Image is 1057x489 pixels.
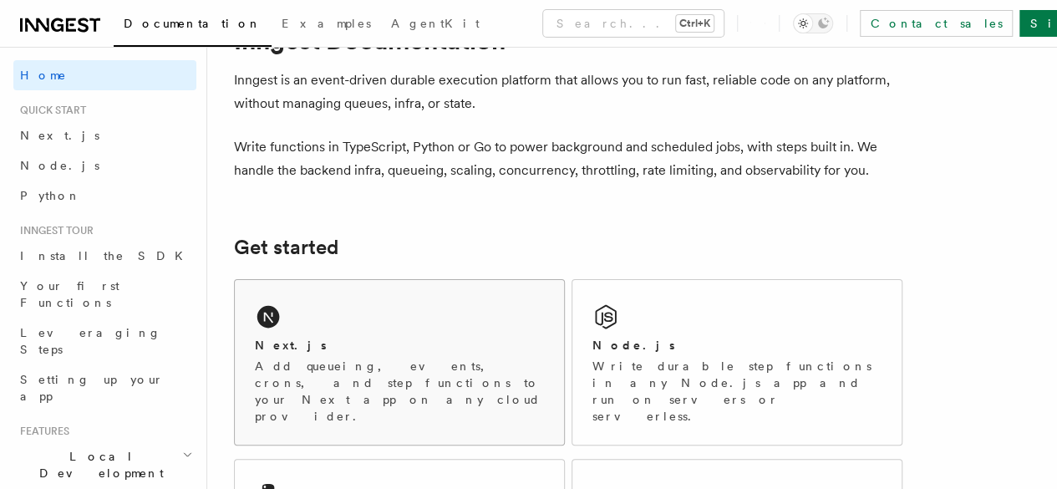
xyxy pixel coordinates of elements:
p: Inngest is an event-driven durable execution platform that allows you to run fast, reliable code ... [234,69,902,115]
p: Add queueing, events, crons, and step functions to your Next app on any cloud provider. [255,358,544,425]
a: Setting up your app [13,364,196,411]
a: Leveraging Steps [13,318,196,364]
a: Your first Functions [13,271,196,318]
span: Setting up your app [20,373,164,403]
h2: Next.js [255,337,327,354]
a: Get started [234,236,338,259]
a: Next.js [13,120,196,150]
a: Contact sales [860,10,1013,37]
span: Leveraging Steps [20,326,161,356]
span: Python [20,189,81,202]
span: Next.js [20,129,99,142]
span: Your first Functions [20,279,119,309]
p: Write functions in TypeScript, Python or Go to power background and scheduled jobs, with steps bu... [234,135,902,182]
button: Search...Ctrl+K [543,10,724,37]
span: Local Development [13,448,182,481]
a: Home [13,60,196,90]
a: Documentation [114,5,272,47]
kbd: Ctrl+K [676,15,714,32]
a: Next.jsAdd queueing, events, crons, and step functions to your Next app on any cloud provider. [234,279,565,446]
span: AgentKit [391,17,480,30]
a: Node.jsWrite durable step functions in any Node.js app and run on servers or serverless. [572,279,902,446]
a: AgentKit [381,5,490,45]
p: Write durable step functions in any Node.js app and run on servers or serverless. [592,358,882,425]
a: Install the SDK [13,241,196,271]
span: Home [20,67,67,84]
span: Examples [282,17,371,30]
span: Features [13,425,69,438]
h2: Node.js [592,337,675,354]
span: Documentation [124,17,262,30]
span: Quick start [13,104,86,117]
a: Python [13,181,196,211]
span: Inngest tour [13,224,94,237]
button: Local Development [13,441,196,488]
button: Toggle dark mode [793,13,833,33]
a: Node.js [13,150,196,181]
span: Node.js [20,159,99,172]
span: Install the SDK [20,249,193,262]
a: Examples [272,5,381,45]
